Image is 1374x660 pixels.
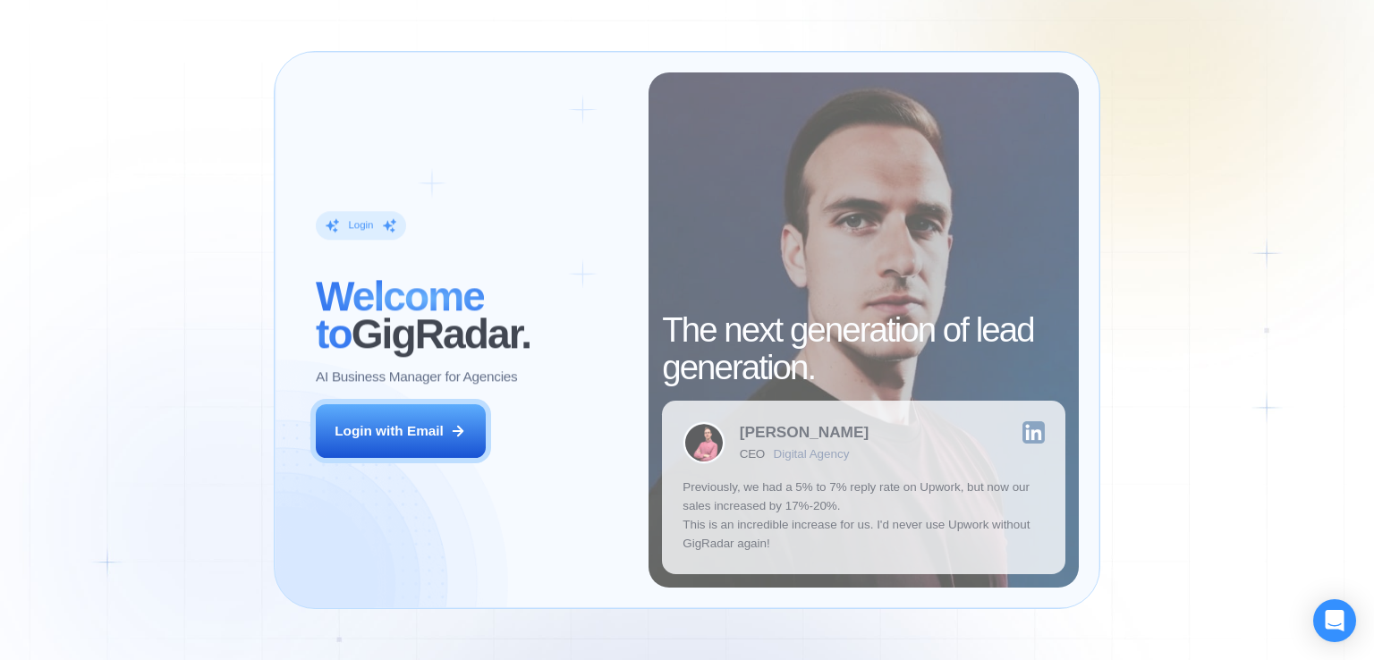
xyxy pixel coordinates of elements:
div: Login [348,219,373,233]
div: Digital Agency [774,447,850,461]
button: Login with Email [316,404,486,458]
p: Previously, we had a 5% to 7% reply rate on Upwork, but now our sales increased by 17%-20%. This ... [683,478,1045,554]
div: CEO [740,447,765,461]
div: [PERSON_NAME] [740,425,869,440]
h2: ‍ GigRadar. [316,278,628,353]
h2: The next generation of lead generation. [662,311,1065,386]
span: Welcome to [316,274,484,358]
p: AI Business Manager for Agencies [316,368,517,386]
div: Open Intercom Messenger [1313,599,1356,642]
div: Login with Email [335,421,444,440]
